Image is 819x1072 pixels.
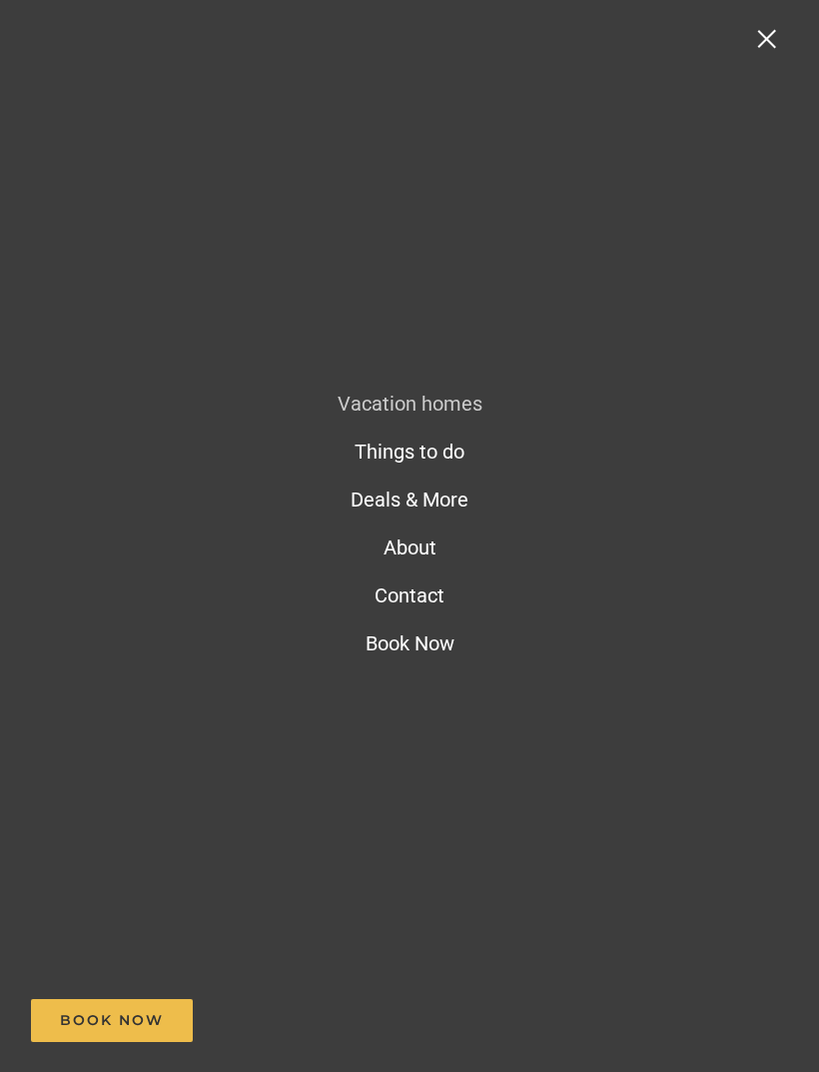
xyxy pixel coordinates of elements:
[375,583,444,607] span: Contact
[343,428,476,476] a: Things to do
[351,488,468,512] span: Deals & More
[384,536,436,559] span: About
[734,30,814,48] a: Toggle Menu
[31,999,193,1042] a: Book Now
[326,380,494,428] a: Vacation homes
[363,571,456,619] a: Contact
[355,440,464,464] span: Things to do
[60,1012,164,1029] span: Book Now
[354,619,466,667] a: Book Now
[339,476,480,524] a: Deals & More
[338,392,482,416] span: Vacation homes
[366,631,454,655] span: Book Now
[372,524,448,571] a: About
